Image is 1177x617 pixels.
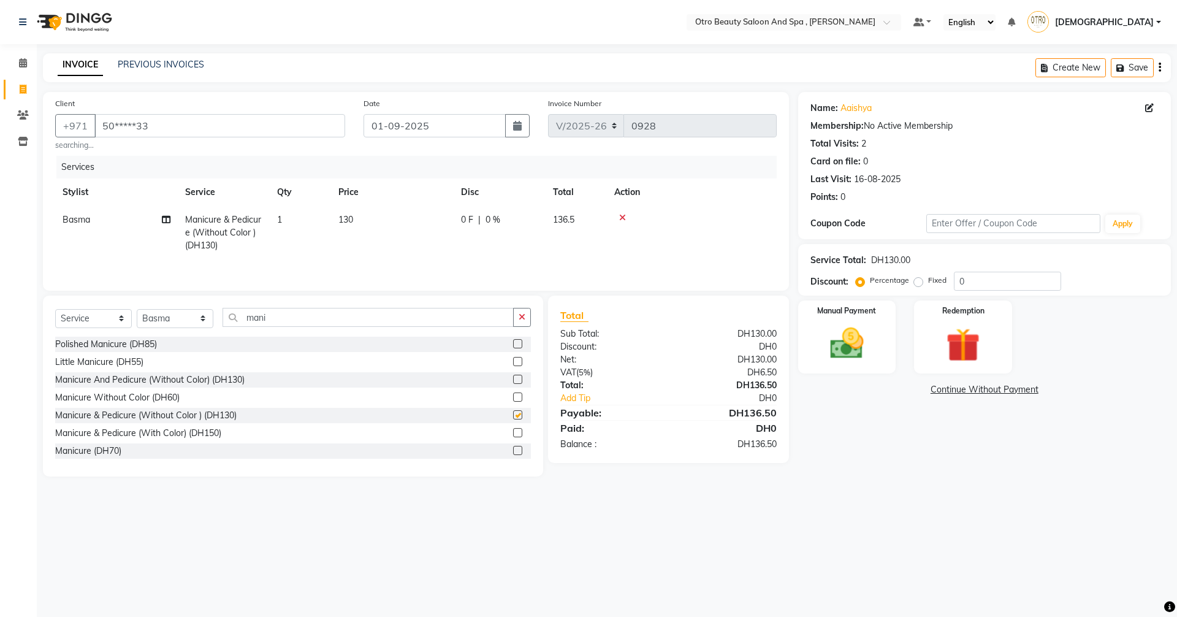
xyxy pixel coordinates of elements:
[55,356,143,369] div: Little Manicure (DH55)
[607,178,777,206] th: Action
[840,102,872,115] a: Aaishya
[871,254,910,267] div: DH130.00
[935,324,991,366] img: _gift.svg
[928,275,947,286] label: Fixed
[668,366,785,379] div: DH6.50
[668,405,785,420] div: DH136.50
[364,98,380,109] label: Date
[668,328,785,340] div: DH130.00
[548,98,601,109] label: Invoice Number
[551,392,688,405] a: Add Tip
[668,421,785,435] div: DH0
[668,438,785,451] div: DH136.50
[454,178,546,206] th: Disc
[668,340,785,353] div: DH0
[551,353,668,366] div: Net:
[185,214,261,251] span: Manicure & Pedicure (Without Color ) (DH130)
[1055,16,1154,29] span: [DEMOGRAPHIC_DATA]
[461,213,473,226] span: 0 F
[31,5,115,39] img: logo
[861,137,866,150] div: 2
[942,305,985,316] label: Redemption
[56,156,786,178] div: Services
[810,120,864,132] div: Membership:
[551,379,668,392] div: Total:
[178,178,270,206] th: Service
[810,191,838,204] div: Points:
[63,214,90,225] span: Basma
[223,308,514,327] input: Search or Scan
[55,427,221,440] div: Manicure & Pedicure (With Color) (DH150)
[840,191,845,204] div: 0
[546,178,607,206] th: Total
[854,173,901,186] div: 16-08-2025
[579,367,590,377] span: 5%
[551,328,668,340] div: Sub Total:
[688,392,785,405] div: DH0
[551,405,668,420] div: Payable:
[553,214,574,225] span: 136.5
[551,421,668,435] div: Paid:
[486,213,500,226] span: 0 %
[55,114,96,137] button: +971
[668,379,785,392] div: DH136.50
[668,353,785,366] div: DH130.00
[810,217,926,230] div: Coupon Code
[870,275,909,286] label: Percentage
[926,214,1100,233] input: Enter Offer / Coupon Code
[118,59,204,70] a: PREVIOUS INVOICES
[551,340,668,353] div: Discount:
[551,438,668,451] div: Balance :
[1027,11,1049,33] img: Sunita
[270,178,331,206] th: Qty
[810,173,851,186] div: Last Visit:
[810,275,848,288] div: Discount:
[55,445,121,458] div: Manicure (DH70)
[1105,215,1140,233] button: Apply
[94,114,345,137] input: Search by Name/Mobile/Email/Code
[1111,58,1154,77] button: Save
[560,309,588,322] span: Total
[801,383,1168,396] a: Continue Without Payment
[1035,58,1106,77] button: Create New
[55,338,157,351] div: Polished Manicure (DH85)
[810,254,866,267] div: Service Total:
[331,178,454,206] th: Price
[338,214,353,225] span: 130
[560,367,576,378] span: VAT
[277,214,282,225] span: 1
[810,120,1159,132] div: No Active Membership
[551,366,668,379] div: ( )
[55,178,178,206] th: Stylist
[817,305,876,316] label: Manual Payment
[810,137,859,150] div: Total Visits:
[55,409,237,422] div: Manicure & Pedicure (Without Color ) (DH130)
[55,98,75,109] label: Client
[820,324,875,363] img: _cash.svg
[863,155,868,168] div: 0
[478,213,481,226] span: |
[55,374,245,386] div: Manicure And Pedicure (Without Color) (DH130)
[55,391,180,404] div: Manicure Without Color (DH60)
[810,155,861,168] div: Card on file:
[810,102,838,115] div: Name:
[55,140,345,151] small: searching...
[58,54,103,76] a: INVOICE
